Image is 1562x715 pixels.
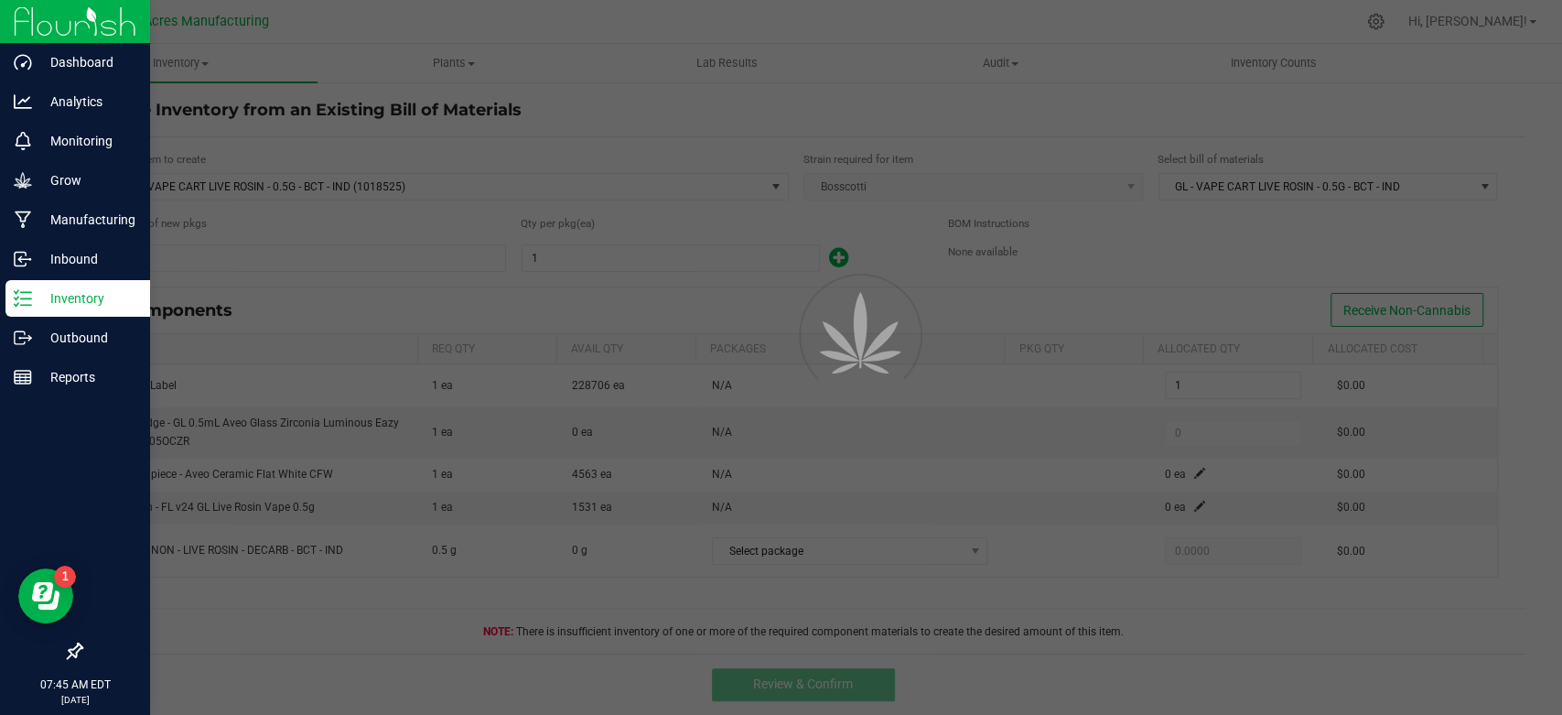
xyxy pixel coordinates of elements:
p: [DATE] [8,693,142,707]
p: Dashboard [32,51,142,73]
inline-svg: Inbound [14,250,32,268]
p: Inbound [32,248,142,270]
inline-svg: Monitoring [14,132,32,150]
p: 07:45 AM EDT [8,677,142,693]
inline-svg: Reports [14,368,32,386]
iframe: Resource center [18,569,73,623]
inline-svg: Analytics [14,92,32,111]
p: Monitoring [32,130,142,152]
p: Manufacturing [32,209,142,231]
inline-svg: Outbound [14,329,32,347]
inline-svg: Inventory [14,289,32,308]
p: Outbound [32,327,142,349]
p: Reports [32,366,142,388]
iframe: Resource center unread badge [54,566,76,588]
p: Analytics [32,91,142,113]
inline-svg: Grow [14,171,32,190]
p: Inventory [32,287,142,309]
inline-svg: Manufacturing [14,211,32,229]
p: Grow [32,169,142,191]
inline-svg: Dashboard [14,53,32,71]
